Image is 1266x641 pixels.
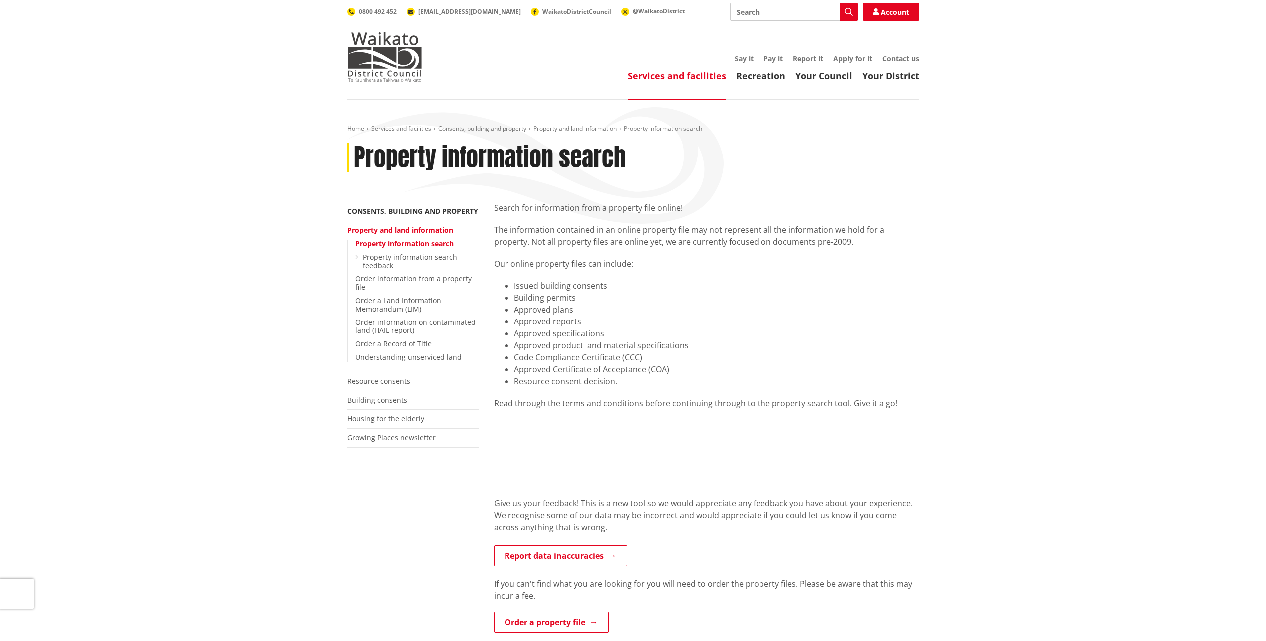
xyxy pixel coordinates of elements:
[355,352,462,362] a: Understanding unserviced land
[531,7,611,16] a: WaikatoDistrictCouncil
[882,54,919,63] a: Contact us
[371,124,431,133] a: Services and facilities
[418,7,521,16] span: [EMAIL_ADDRESS][DOMAIN_NAME]
[863,3,919,21] a: Account
[795,70,852,82] a: Your Council
[533,124,617,133] a: Property and land information
[355,274,472,292] a: Order information from a property file
[347,206,478,216] a: Consents, building and property
[514,351,919,363] li: Code Compliance Certificate (CCC)
[347,414,424,423] a: Housing for the elderly
[514,327,919,339] li: Approved specifications
[494,224,919,248] p: The information contained in an online property file may not represent all the information we hol...
[633,7,685,15] span: @WaikatoDistrict
[730,3,858,21] input: Search input
[347,395,407,405] a: Building consents
[355,339,432,348] a: Order a Record of Title
[347,7,397,16] a: 0800 492 452
[355,239,454,248] a: Property information search
[514,339,919,351] li: Approved product and material specifications
[624,124,702,133] span: Property information search
[347,32,422,82] img: Waikato District Council - Te Kaunihera aa Takiwaa o Waikato
[407,7,521,16] a: [EMAIL_ADDRESS][DOMAIN_NAME]
[628,70,726,82] a: Services and facilities
[735,54,754,63] a: Say it
[347,124,364,133] a: Home
[514,280,919,292] li: Issued building consents
[763,54,783,63] a: Pay it
[514,292,919,304] li: Building permits
[494,497,919,545] div: Give us your feedback! This is a new tool so we would appreciate any feedback you have about your...
[355,318,476,335] a: Order information on contaminated land (HAIL report)
[494,545,627,566] a: Report data inaccuracies
[494,612,609,633] a: Order a property file
[355,296,441,314] a: Order a Land Information Memorandum (LIM)
[621,7,685,15] a: @WaikatoDistrict
[359,7,397,16] span: 0800 492 452
[833,54,872,63] a: Apply for it
[494,397,919,409] div: Read through the terms and conditions before continuing through to the property search tool. Give...
[514,363,919,375] li: Approved Certificate of Acceptance (COA)
[363,252,457,270] a: Property information search feedback
[347,376,410,386] a: Resource consents
[354,143,626,172] h1: Property information search
[514,316,919,327] li: Approved reports
[438,124,526,133] a: Consents, building and property
[494,258,633,269] span: Our online property files can include:
[494,202,919,214] p: Search for information from a property file online!
[514,375,919,387] li: Resource consent decision.
[862,70,919,82] a: Your District
[542,7,611,16] span: WaikatoDistrictCouncil
[347,433,436,442] a: Growing Places newsletter
[347,225,453,235] a: Property and land information
[793,54,823,63] a: Report it
[736,70,785,82] a: Recreation
[514,304,919,316] li: Approved plans
[494,578,919,602] p: If you can't find what you are looking for you will need to order the property files. Please be a...
[347,125,919,133] nav: breadcrumb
